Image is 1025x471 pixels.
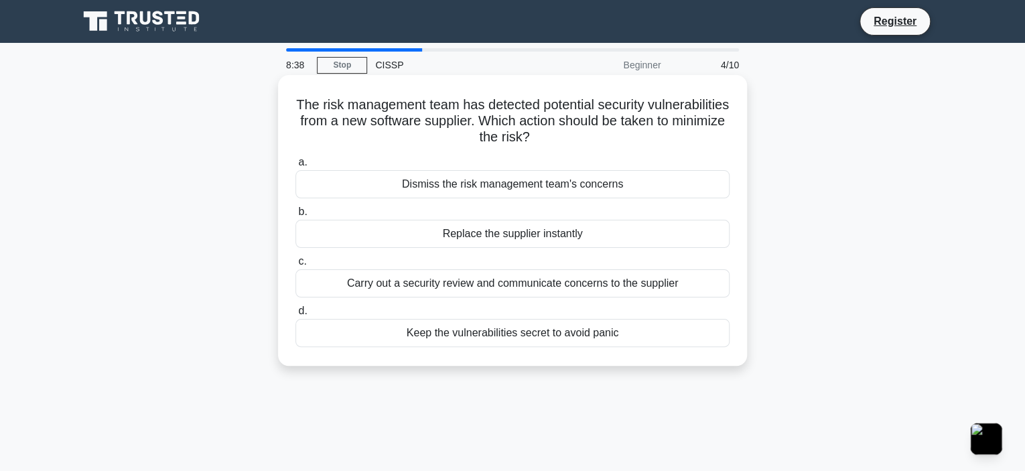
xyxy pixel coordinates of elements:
[295,220,730,248] div: Replace the supplier instantly
[298,255,306,267] span: c.
[367,52,551,78] div: CISSP
[298,156,307,167] span: a.
[298,206,307,217] span: b.
[317,57,367,74] a: Stop
[298,305,307,316] span: d.
[295,269,730,297] div: Carry out a security review and communicate concerns to the supplier
[866,13,925,29] a: Register
[278,52,317,78] div: 8:38
[551,52,669,78] div: Beginner
[294,96,731,146] h5: The risk management team has detected potential security vulnerabilities from a new software supp...
[295,319,730,347] div: Keep the vulnerabilities secret to avoid panic
[669,52,747,78] div: 4/10
[295,170,730,198] div: Dismiss the risk management team's concerns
